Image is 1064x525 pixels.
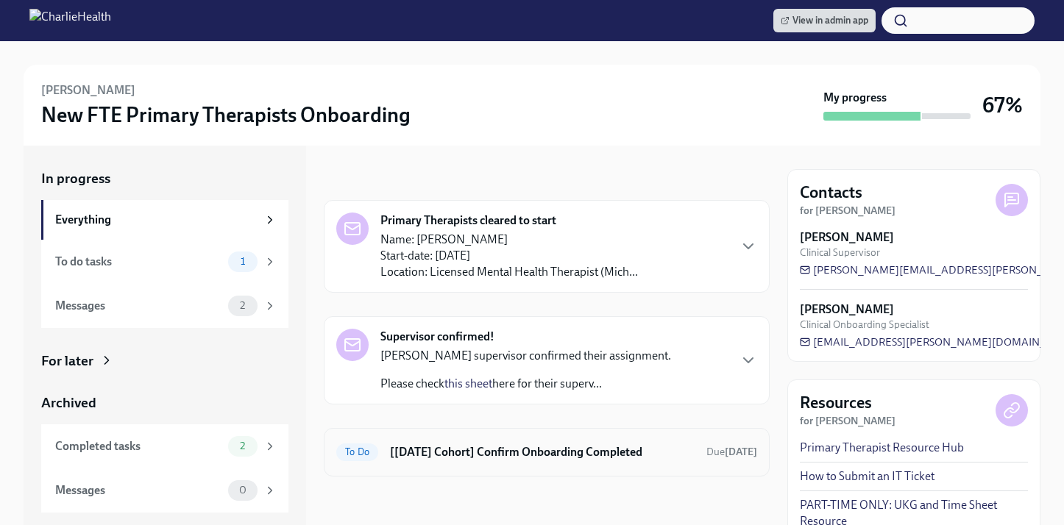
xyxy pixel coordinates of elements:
a: View in admin app [773,9,876,32]
span: November 8th, 2025 08:00 [706,445,757,459]
div: In progress [324,169,393,188]
strong: [PERSON_NAME] [800,301,894,318]
strong: for [PERSON_NAME] [800,204,895,217]
strong: for [PERSON_NAME] [800,415,895,427]
h6: [[DATE] Cohort] Confirm Onboarding Completed [390,444,695,460]
h6: [PERSON_NAME] [41,82,135,99]
p: [PERSON_NAME] supervisor confirmed their assignment. [380,348,671,364]
a: To Do[[DATE] Cohort] Confirm Onboarding CompletedDue[DATE] [336,440,757,464]
img: CharlieHealth [29,9,111,32]
div: Everything [55,212,258,228]
span: 0 [230,485,255,496]
a: Completed tasks2 [41,424,288,468]
span: Clinical Onboarding Specialist [800,318,929,332]
strong: [PERSON_NAME] [800,229,894,246]
a: How to Submit an IT Ticket [800,468,934,485]
div: To do tasks [55,254,222,270]
strong: Primary Therapists cleared to start [380,213,556,229]
span: To Do [336,446,378,457]
strong: [DATE] [725,446,757,458]
strong: My progress [823,90,887,106]
h4: Resources [800,392,872,414]
span: 2 [231,300,254,311]
span: 1 [232,256,254,267]
span: 2 [231,440,254,451]
div: For later [41,351,93,371]
h3: 67% [982,92,1023,118]
h4: Contacts [800,182,862,204]
span: View in admin app [781,13,868,28]
a: Everything [41,200,288,240]
a: For later [41,351,288,371]
a: Messages2 [41,284,288,328]
p: Name: [PERSON_NAME] Start-date: [DATE] Location: Licensed Mental Health Therapist (Mich... [380,232,638,280]
a: In progress [41,169,288,188]
a: this sheet [444,376,492,390]
a: Archived [41,393,288,413]
div: Messages [55,298,222,314]
a: Messages0 [41,468,288,512]
div: Completed tasks [55,438,222,454]
a: To do tasks1 [41,240,288,284]
a: Primary Therapist Resource Hub [800,440,964,456]
p: Please check here for their superv... [380,376,671,392]
h3: New FTE Primary Therapists Onboarding [41,101,411,128]
strong: Supervisor confirmed! [380,329,494,345]
span: Due [706,446,757,458]
span: Clinical Supervisor [800,246,880,260]
div: Messages [55,482,222,499]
